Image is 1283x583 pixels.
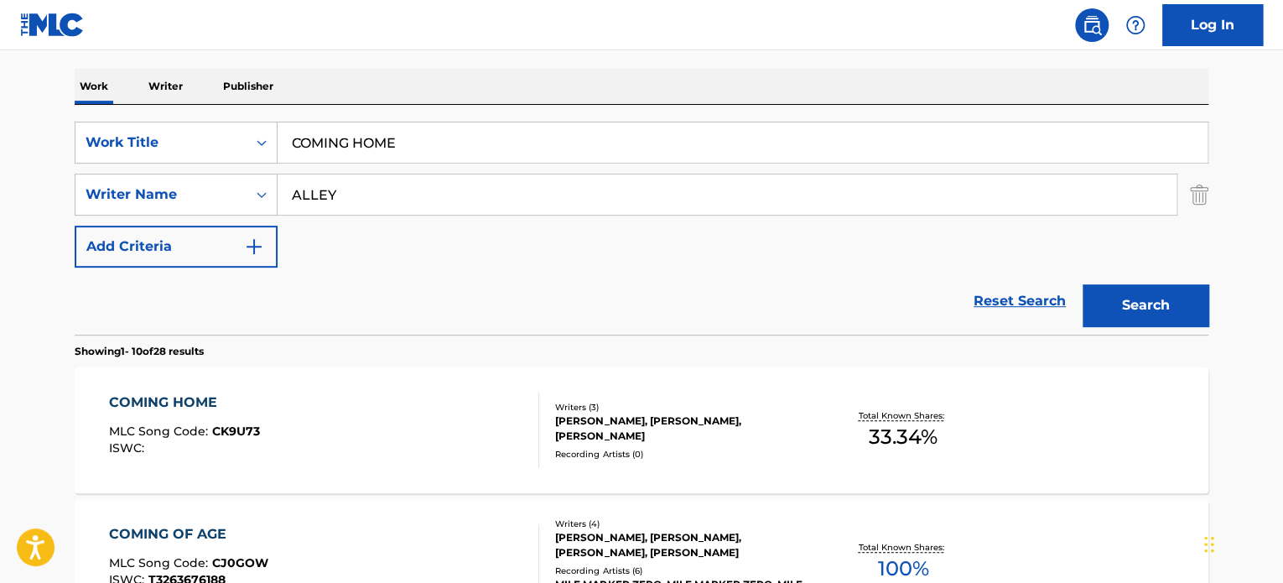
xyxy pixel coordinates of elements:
a: Log In [1162,4,1263,46]
div: Work Title [86,133,236,153]
img: 9d2ae6d4665cec9f34b9.svg [244,237,264,257]
form: Search Form [75,122,1208,335]
img: Delete Criterion [1190,174,1208,216]
span: CK9U73 [212,424,260,439]
span: MLC Song Code : [109,555,212,570]
p: Work [75,69,113,104]
button: Add Criteria [75,226,278,268]
div: Writer Name [86,185,236,205]
button: Search [1083,284,1208,326]
div: Drag [1204,519,1214,570]
span: CJ0GOW [212,555,268,570]
p: Writer [143,69,188,104]
div: Recording Artists ( 0 ) [555,448,808,461]
span: ISWC : [109,440,148,455]
p: Total Known Shares: [858,409,948,422]
div: COMING OF AGE [109,524,268,544]
img: MLC Logo [20,13,85,37]
div: [PERSON_NAME], [PERSON_NAME], [PERSON_NAME], [PERSON_NAME] [555,530,808,560]
img: help [1125,15,1145,35]
a: Public Search [1075,8,1109,42]
div: Help [1119,8,1152,42]
div: [PERSON_NAME], [PERSON_NAME], [PERSON_NAME] [555,414,808,444]
span: 33.34 % [869,422,938,452]
span: MLC Song Code : [109,424,212,439]
p: Publisher [218,69,278,104]
div: Writers ( 3 ) [555,401,808,414]
div: Recording Artists ( 6 ) [555,565,808,577]
img: search [1082,15,1102,35]
p: Showing 1 - 10 of 28 results [75,344,204,359]
div: COMING HOME [109,393,260,413]
iframe: Chat Widget [1199,502,1283,583]
a: COMING HOMEMLC Song Code:CK9U73ISWC:Writers (3)[PERSON_NAME], [PERSON_NAME], [PERSON_NAME]Recordi... [75,367,1208,493]
p: Total Known Shares: [858,541,948,554]
div: Writers ( 4 ) [555,518,808,530]
a: Reset Search [965,283,1074,320]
